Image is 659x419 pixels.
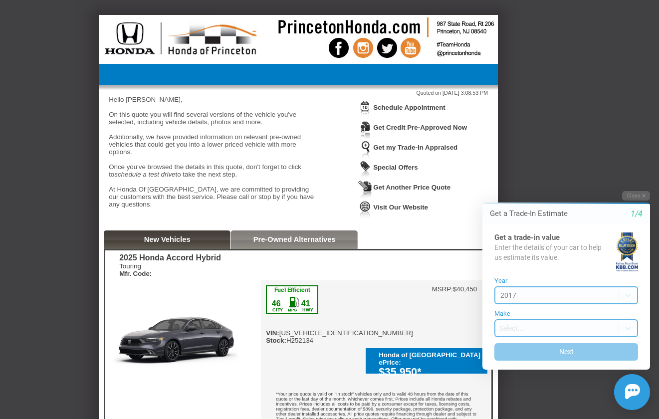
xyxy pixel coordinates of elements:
[119,253,221,262] div: 2025 Honda Accord Hybrid
[358,201,372,219] img: Icon_VisitWebsite.png
[373,104,445,111] a: Schedule Appointment
[373,184,450,191] a: Get Another Price Quote
[271,299,281,308] div: 46
[461,182,659,419] iframe: Chat Assistance
[300,299,311,308] div: 41
[114,171,175,178] em: schedule a test drive
[119,262,221,277] div: Touring
[266,285,413,344] div: [US_VEHICLE_IDENTIFICATION_NUMBER] H252134
[358,161,372,179] img: Icon_WeeklySpecials.png
[373,144,457,151] a: Get my Trade-In Appraised
[373,204,428,211] a: Visit Our Website
[253,235,336,243] a: Pre-Owned Alternatives
[358,121,372,139] img: Icon_CreditApproval.png
[379,366,482,379] div: $35,950*
[379,351,482,366] div: Honda of [GEOGRAPHIC_DATA] ePrice:
[144,235,191,243] a: New Vehicles
[109,90,488,96] div: Quoted on [DATE] 3:08:53 PM
[358,141,372,159] img: Icon_TradeInAppraisal.png
[453,285,477,293] td: $40,450
[266,329,279,337] b: VIN:
[373,164,418,171] a: Special Offers
[358,101,372,119] img: Icon_ScheduleAppointment.png
[105,280,261,397] img: 2025 Honda Accord Hybrid
[358,181,372,199] img: Icon_GetQuote.png
[373,124,467,131] a: Get Credit Pre-Approved Now
[119,270,152,277] b: Mfr. Code:
[432,285,453,293] td: MSRP:
[266,337,286,344] b: Stock:
[109,96,318,215] div: Hello [PERSON_NAME], On this quote you will find several versions of the vehicle you've selected,...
